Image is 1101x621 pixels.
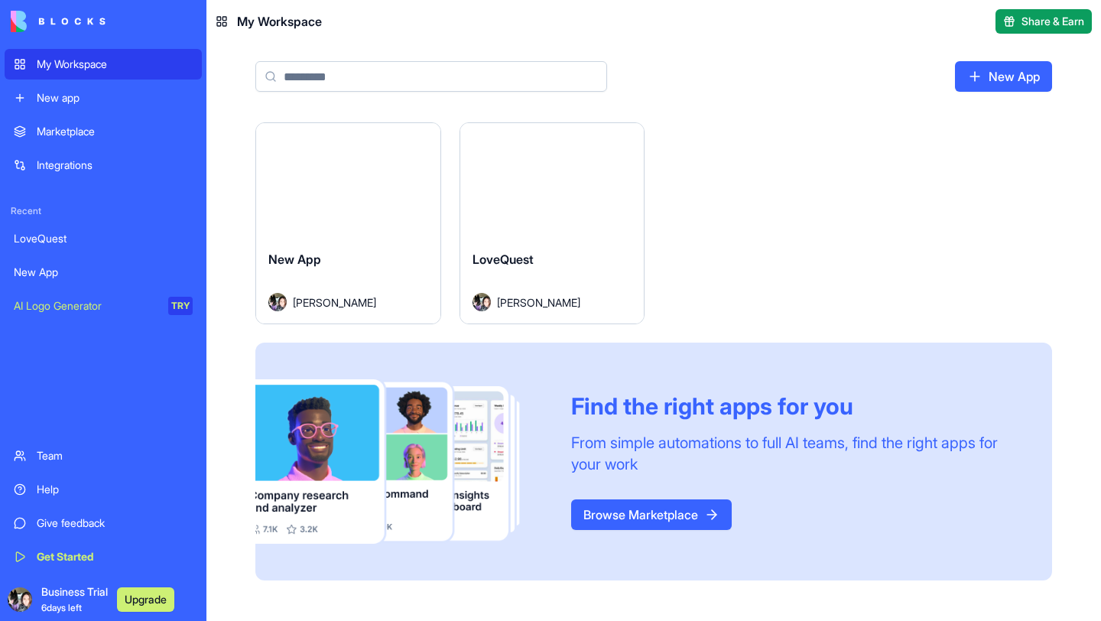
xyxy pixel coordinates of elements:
a: New AppAvatar[PERSON_NAME] [255,122,441,324]
img: ACg8ocKRmkq6aTyVj7gBzYzFzEE5-1W6yi2cRGh9BXc9STMfHkuyaDA1=s96-c [8,587,32,612]
div: Give feedback [37,515,193,531]
img: Avatar [473,293,491,311]
span: Recent [5,205,202,217]
a: Help [5,474,202,505]
div: Integrations [37,158,193,173]
a: LoveQuestAvatar[PERSON_NAME] [460,122,645,324]
span: New App [268,252,321,267]
a: Team [5,441,202,471]
div: TRY [168,297,193,315]
span: My Workspace [237,12,322,31]
a: LoveQuest [5,223,202,254]
a: Get Started [5,541,202,572]
span: [PERSON_NAME] [497,294,580,310]
span: Share & Earn [1021,14,1084,29]
a: Browse Marketplace [571,499,732,530]
button: Share & Earn [995,9,1092,34]
a: New app [5,83,202,113]
div: New App [14,265,193,280]
a: Integrations [5,150,202,180]
div: My Workspace [37,57,193,72]
span: Business Trial [41,584,108,615]
a: My Workspace [5,49,202,80]
img: logo [11,11,106,32]
img: Frame_181_egmpey.png [255,379,547,543]
div: Team [37,448,193,463]
div: New app [37,90,193,106]
a: Marketplace [5,116,202,147]
div: AI Logo Generator [14,298,158,314]
img: Avatar [268,293,287,311]
div: Help [37,482,193,497]
div: Find the right apps for you [571,392,1015,420]
div: Get Started [37,549,193,564]
a: Give feedback [5,508,202,538]
div: LoveQuest [14,231,193,246]
span: 6 days left [41,602,82,613]
a: New App [955,61,1052,92]
div: Marketplace [37,124,193,139]
span: [PERSON_NAME] [293,294,376,310]
span: LoveQuest [473,252,534,267]
div: From simple automations to full AI teams, find the right apps for your work [571,432,1015,475]
a: New App [5,257,202,288]
button: Upgrade [117,587,174,612]
a: AI Logo GeneratorTRY [5,291,202,321]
